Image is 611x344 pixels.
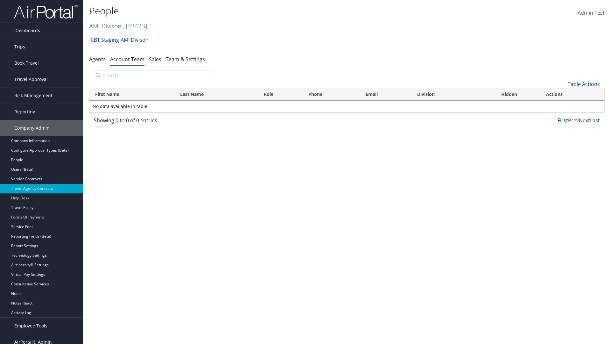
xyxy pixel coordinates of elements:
[578,9,605,16] span: Admin Test
[558,117,568,124] a: First
[568,81,600,88] a: Table Actions
[303,88,360,101] th: Phone
[590,117,600,124] a: Last
[91,33,119,46] a: CBT Staging
[89,22,147,30] a: AMI Divison
[94,117,213,127] div: Showing 0 to 0 of 0 entries
[123,22,147,30] span: , [ 43423 ]
[110,56,144,63] a: Account Team
[14,39,25,55] span: Trips
[540,88,604,101] th: Actions
[89,88,174,101] th: First Name: activate to sort column ascending
[568,117,579,124] a: Prev
[14,120,50,136] span: Company Admin
[89,101,604,112] td: No data available in table
[14,4,78,19] img: airportal-logo.png
[166,56,205,63] a: Team & Settings
[258,88,303,101] th: Role: activate to sort column ascending
[579,117,590,124] a: Next
[14,55,39,71] span: Book Travel
[14,71,48,87] span: Travel Approval
[121,33,149,46] a: AMI Divison
[578,3,605,23] a: Admin Test
[14,318,47,334] span: Employee Tools
[94,70,213,81] input: Search
[174,88,258,101] th: Last Name: activate to sort column ascending
[478,88,540,101] th: Hidden: activate to sort column ascending
[149,56,161,63] a: Sales
[14,88,53,104] span: Risk Management
[14,104,35,120] span: Reporting
[14,23,40,39] span: Dashboards
[411,88,478,101] th: Division: activate to sort column ascending
[89,4,433,18] h1: People
[89,56,106,63] a: Agents
[360,88,411,101] th: Email: activate to sort column ascending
